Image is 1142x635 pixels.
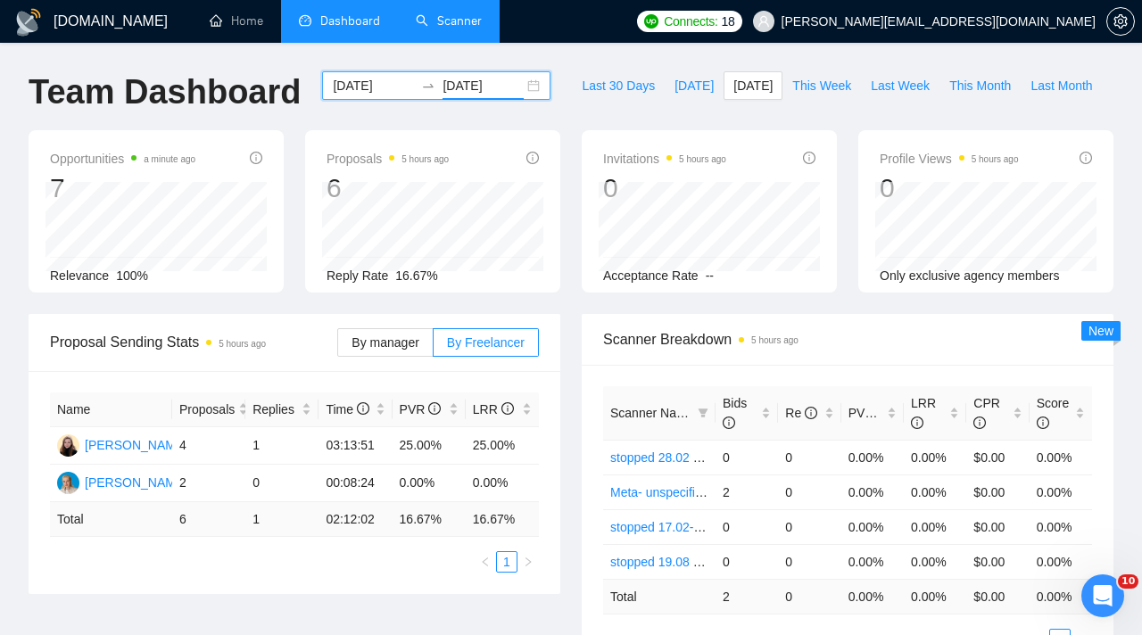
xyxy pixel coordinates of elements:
[179,400,235,419] span: Proposals
[393,502,466,537] td: 16.67 %
[245,427,319,465] td: 1
[50,502,172,537] td: Total
[966,440,1029,474] td: $0.00
[911,416,923,429] span: info-circle
[319,427,392,465] td: 03:13:51
[757,15,770,28] span: user
[841,440,904,474] td: 0.00%
[57,434,79,457] img: TB
[85,435,187,455] div: [PERSON_NAME]
[880,171,1019,205] div: 0
[14,8,43,37] img: logo
[877,407,890,419] span: info-circle
[172,392,245,427] th: Proposals
[466,502,539,537] td: 16.67 %
[664,12,717,31] span: Connects:
[871,76,930,95] span: Last Week
[792,76,851,95] span: This Week
[57,474,187,489] a: AS[PERSON_NAME]
[716,544,778,579] td: 0
[706,268,714,283] span: --
[1106,7,1135,36] button: setting
[1030,509,1092,544] td: 0.00%
[904,474,966,509] td: 0.00%
[698,408,708,418] span: filter
[116,268,148,283] span: 100%
[517,551,539,573] button: right
[172,502,245,537] td: 6
[778,509,840,544] td: 0
[610,555,910,569] a: stopped 19.08 - Meta Ads - cases/hook- generating $k
[1030,76,1092,95] span: Last Month
[716,440,778,474] td: 0
[144,154,195,164] time: a minute ago
[219,339,266,349] time: 5 hours ago
[327,171,449,205] div: 6
[966,544,1029,579] td: $0.00
[319,465,392,502] td: 00:08:24
[644,14,658,29] img: upwork-logo.png
[610,520,952,534] a: stopped 17.02- Meta ads - ecommerce/cases/ hook- ROAS3+
[428,402,441,415] span: info-circle
[357,402,369,415] span: info-circle
[803,152,815,164] span: info-circle
[782,71,861,100] button: This Week
[973,396,1000,430] span: CPR
[716,579,778,614] td: 2
[29,71,301,113] h1: Team Dashboard
[1118,574,1138,589] span: 10
[245,392,319,427] th: Replies
[50,171,195,205] div: 7
[904,440,966,474] td: 0.00%
[610,485,801,499] a: Meta- unspecified - Feedback+ -AI
[841,579,904,614] td: 0.00 %
[1106,14,1135,29] a: setting
[973,416,986,429] span: info-circle
[805,407,817,419] span: info-circle
[723,396,747,430] span: Bids
[848,406,890,420] span: PVR
[1081,574,1124,617] iframe: Intercom live chat
[904,579,966,614] td: 0.00 %
[603,171,726,205] div: 0
[333,76,414,95] input: Start date
[722,12,735,31] span: 18
[778,474,840,509] td: 0
[210,13,263,29] a: homeHome
[252,400,298,419] span: Replies
[1080,152,1092,164] span: info-circle
[172,427,245,465] td: 4
[841,474,904,509] td: 0.00%
[861,71,939,100] button: Last Week
[57,437,187,451] a: TB[PERSON_NAME]
[50,331,337,353] span: Proposal Sending Stats
[939,71,1021,100] button: This Month
[421,78,435,93] span: to
[523,557,534,567] span: right
[526,152,539,164] span: info-circle
[497,552,517,572] a: 1
[665,71,724,100] button: [DATE]
[401,154,449,164] time: 5 hours ago
[50,392,172,427] th: Name
[320,13,380,29] span: Dashboard
[1030,579,1092,614] td: 0.00 %
[319,502,392,537] td: 02:12:02
[723,416,735,429] span: info-circle
[716,474,778,509] td: 2
[778,579,840,614] td: 0
[299,14,311,27] span: dashboard
[911,396,936,430] span: LRR
[245,465,319,502] td: 0
[326,402,368,416] span: Time
[327,148,449,169] span: Proposals
[841,544,904,579] td: 0.00%
[1021,71,1102,100] button: Last Month
[610,450,952,465] a: stopped 28.02 - Google Ads - LeadGen/cases/hook- saved $k
[1037,416,1049,429] span: info-circle
[724,71,782,100] button: [DATE]
[475,551,496,573] button: left
[480,557,491,567] span: left
[466,427,539,465] td: 25.00%
[1088,324,1113,338] span: New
